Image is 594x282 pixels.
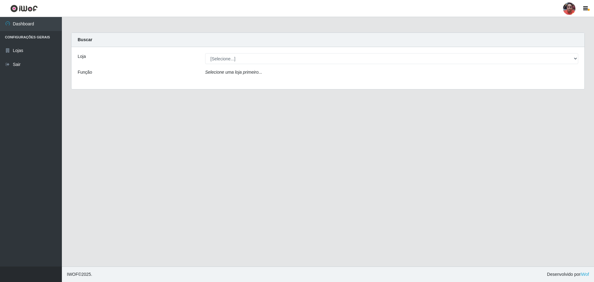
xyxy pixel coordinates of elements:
[547,271,589,278] span: Desenvolvido por
[67,272,78,277] span: IWOF
[205,70,262,75] i: Selecione uma loja primeiro...
[67,271,92,278] span: © 2025 .
[10,5,38,12] img: CoreUI Logo
[78,69,92,76] label: Função
[580,272,589,277] a: iWof
[78,53,86,60] label: Loja
[78,37,92,42] strong: Buscar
